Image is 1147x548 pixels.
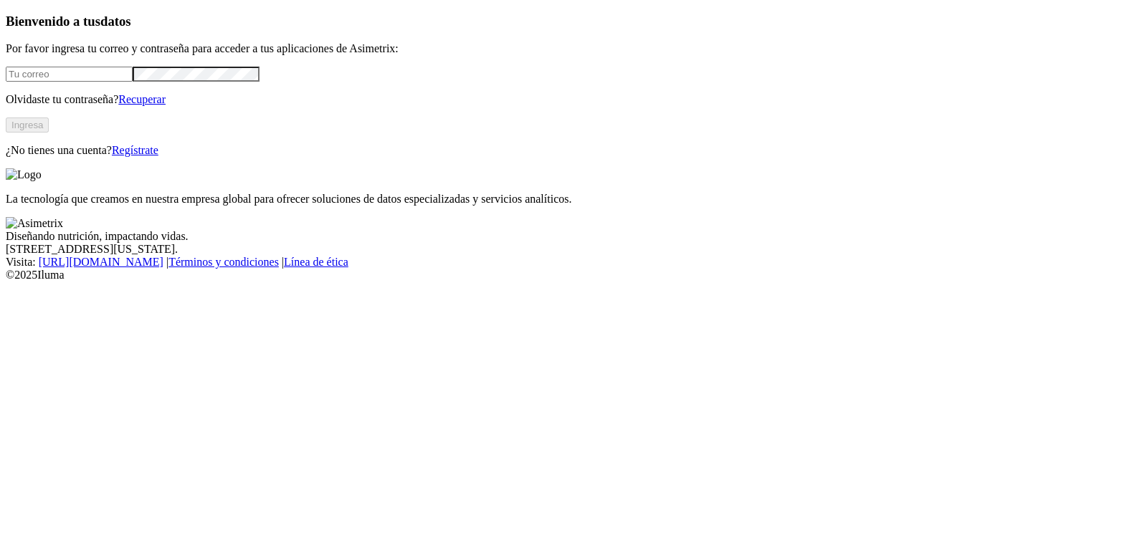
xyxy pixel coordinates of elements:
img: Logo [6,168,42,181]
a: Línea de ética [284,256,348,268]
div: © 2025 Iluma [6,269,1141,282]
div: Visita : | | [6,256,1141,269]
p: La tecnología que creamos en nuestra empresa global para ofrecer soluciones de datos especializad... [6,193,1141,206]
a: Regístrate [112,144,158,156]
h3: Bienvenido a tus [6,14,1141,29]
span: datos [100,14,131,29]
div: [STREET_ADDRESS][US_STATE]. [6,243,1141,256]
a: Recuperar [118,93,166,105]
p: Por favor ingresa tu correo y contraseña para acceder a tus aplicaciones de Asimetrix: [6,42,1141,55]
a: [URL][DOMAIN_NAME] [39,256,163,268]
p: Olvidaste tu contraseña? [6,93,1141,106]
button: Ingresa [6,117,49,133]
input: Tu correo [6,67,133,82]
div: Diseñando nutrición, impactando vidas. [6,230,1141,243]
a: Términos y condiciones [168,256,279,268]
p: ¿No tienes una cuenta? [6,144,1141,157]
img: Asimetrix [6,217,63,230]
